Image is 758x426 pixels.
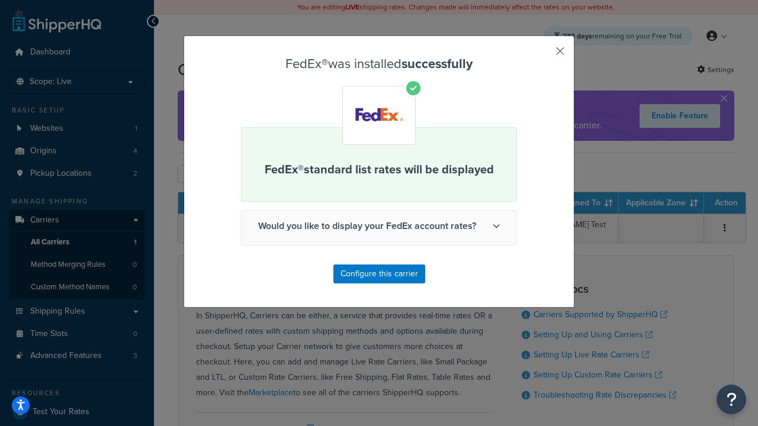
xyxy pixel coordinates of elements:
[241,127,517,202] div: FedEx® standard list rates will be displayed
[345,88,413,143] img: FedEx®
[717,385,746,414] button: Open Resource Center
[242,211,516,241] span: Would you like to display your FedEx account rates?
[402,54,473,73] strong: successfully
[241,57,517,71] h3: FedEx® was installed
[333,264,425,283] button: Configure this carrier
